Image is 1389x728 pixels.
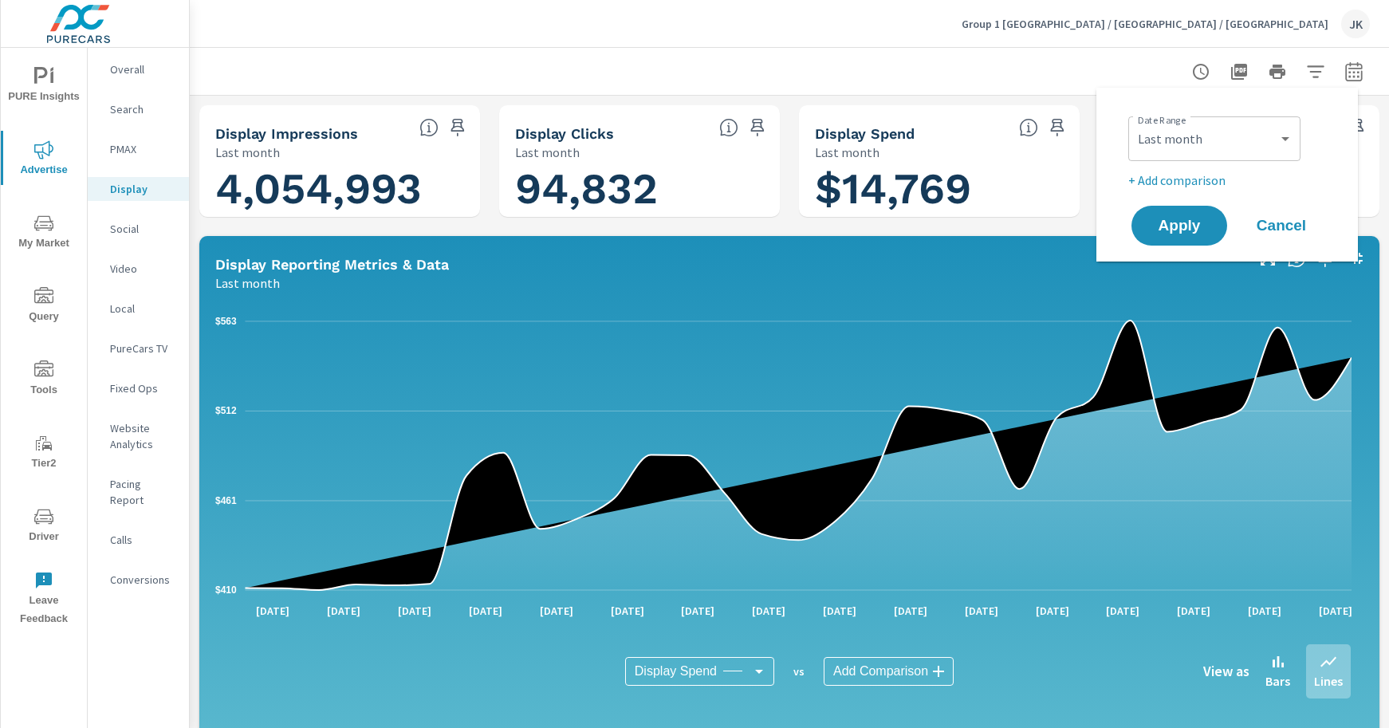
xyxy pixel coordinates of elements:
[1147,218,1211,233] span: Apply
[625,657,774,686] div: Display Spend
[215,162,464,216] h1: 4,054,993
[6,360,82,399] span: Tools
[515,143,580,162] p: Last month
[1128,171,1332,190] p: + Add comparison
[815,162,1064,216] h1: $14,769
[110,572,176,588] p: Conversions
[88,568,189,592] div: Conversions
[1261,56,1293,88] button: Print Report
[815,143,879,162] p: Last month
[6,434,82,473] span: Tier2
[88,376,189,400] div: Fixed Ops
[883,603,938,619] p: [DATE]
[824,657,954,686] div: Add Comparison
[215,143,280,162] p: Last month
[387,603,443,619] p: [DATE]
[1308,603,1363,619] p: [DATE]
[6,287,82,326] span: Query
[1131,206,1227,246] button: Apply
[1314,671,1343,691] p: Lines
[6,140,82,179] span: Advertise
[215,273,280,293] p: Last month
[833,663,928,679] span: Add Comparison
[88,137,189,161] div: PMAX
[88,528,189,552] div: Calls
[316,603,372,619] p: [DATE]
[774,664,824,679] p: vs
[88,297,189,321] div: Local
[1095,603,1151,619] p: [DATE]
[215,584,237,596] text: $410
[741,603,797,619] p: [DATE]
[110,221,176,237] p: Social
[515,125,614,142] h5: Display Clicks
[88,472,189,512] div: Pacing Report
[1338,56,1370,88] button: Select Date Range
[419,118,439,137] span: The number of times an ad was shown on your behalf. [Source: This data is provided by the Display...
[88,57,189,81] div: Overall
[954,603,1009,619] p: [DATE]
[1,48,87,635] div: nav menu
[110,61,176,77] p: Overall
[215,125,358,142] h5: Display Impressions
[1300,56,1332,88] button: Apply Filters
[110,101,176,117] p: Search
[110,261,176,277] p: Video
[635,663,717,679] span: Display Spend
[110,420,176,452] p: Website Analytics
[600,603,655,619] p: [DATE]
[6,214,82,253] span: My Market
[670,603,726,619] p: [DATE]
[110,340,176,356] p: PureCars TV
[245,603,301,619] p: [DATE]
[745,115,770,140] span: Save this to your personalized report
[215,316,237,327] text: $563
[1265,671,1290,691] p: Bars
[110,141,176,157] p: PMAX
[110,476,176,508] p: Pacing Report
[1237,603,1293,619] p: [DATE]
[1025,603,1080,619] p: [DATE]
[1019,118,1038,137] span: The amount of money spent on advertising during the period. [Source: This data is provided by the...
[110,380,176,396] p: Fixed Ops
[215,495,237,506] text: $461
[458,603,513,619] p: [DATE]
[1045,115,1070,140] span: Save this to your personalized report
[110,301,176,317] p: Local
[110,181,176,197] p: Display
[719,118,738,137] span: The number of times an ad was clicked by a consumer. [Source: This data is provided by the Displa...
[529,603,584,619] p: [DATE]
[6,507,82,546] span: Driver
[1223,56,1255,88] button: "Export Report to PDF"
[88,217,189,241] div: Social
[815,125,915,142] h5: Display Spend
[1166,603,1222,619] p: [DATE]
[1234,206,1329,246] button: Cancel
[6,571,82,628] span: Leave Feedback
[215,405,237,416] text: $512
[88,97,189,121] div: Search
[1341,10,1370,38] div: JK
[515,162,764,216] h1: 94,832
[6,67,82,106] span: PURE Insights
[88,177,189,201] div: Display
[215,256,449,273] h5: Display Reporting Metrics & Data
[88,416,189,456] div: Website Analytics
[962,17,1328,31] p: Group 1 [GEOGRAPHIC_DATA] / [GEOGRAPHIC_DATA] / [GEOGRAPHIC_DATA]
[445,115,470,140] span: Save this to your personalized report
[1249,218,1313,233] span: Cancel
[812,603,868,619] p: [DATE]
[88,257,189,281] div: Video
[1203,663,1249,679] h6: View as
[88,336,189,360] div: PureCars TV
[110,532,176,548] p: Calls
